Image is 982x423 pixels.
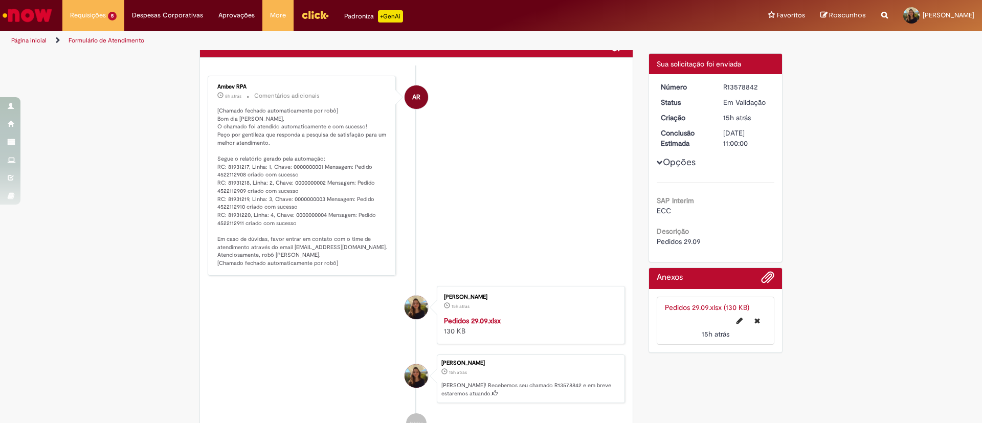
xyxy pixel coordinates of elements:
[723,113,751,122] time: 29/09/2025 18:25:41
[70,10,106,20] span: Requisições
[653,82,716,92] dt: Número
[69,36,144,44] a: Formulário de Atendimento
[657,206,671,215] span: ECC
[730,313,749,329] button: Editar nome de arquivo Pedidos 29.09.xlsx
[8,31,647,50] ul: Trilhas de página
[820,11,866,20] a: Rascunhos
[108,12,117,20] span: 5
[225,93,241,99] time: 30/09/2025 01:31:34
[441,360,619,366] div: [PERSON_NAME]
[217,107,388,268] p: [Chamado fechado automaticamente por robô] Bom dia [PERSON_NAME], O chamado foi atendido automati...
[657,227,689,236] b: Descrição
[653,97,716,107] dt: Status
[405,364,428,388] div: Lara Moccio Breim Solera
[665,303,749,312] a: Pedidos 29.09.xlsx (130 KB)
[1,5,54,26] img: ServiceNow
[923,11,974,19] span: [PERSON_NAME]
[748,313,766,329] button: Excluir Pedidos 29.09.xlsx
[723,113,751,122] span: 15h atrás
[208,41,339,50] h2: Criação de Pedido (PSS/RPO/CSC) Histórico de tíquete
[405,85,428,109] div: Ambev RPA
[449,369,467,375] time: 29/09/2025 18:25:41
[723,82,771,92] div: R13578842
[444,316,614,336] div: 130 KB
[723,113,771,123] div: 29/09/2025 18:25:41
[657,273,683,282] h2: Anexos
[225,93,241,99] span: 8h atrás
[777,10,805,20] span: Favoritos
[441,382,619,397] p: [PERSON_NAME]! Recebemos seu chamado R13578842 e em breve estaremos atuando.
[412,85,420,109] span: AR
[11,36,47,44] a: Página inicial
[657,237,701,246] span: Pedidos 29.09
[270,10,286,20] span: More
[132,10,203,20] span: Despesas Corporativas
[444,294,614,300] div: [PERSON_NAME]
[444,316,501,325] a: Pedidos 29.09.xlsx
[653,128,716,148] dt: Conclusão Estimada
[254,92,320,100] small: Comentários adicionais
[378,10,403,23] p: +GenAi
[612,39,625,52] button: Adicionar anexos
[449,369,467,375] span: 15h atrás
[657,196,694,205] b: SAP Interim
[405,296,428,319] div: Lara Moccio Breim Solera
[723,128,771,148] div: [DATE] 11:00:00
[702,329,729,339] span: 15h atrás
[761,271,774,289] button: Adicionar anexos
[208,354,625,404] li: Lara Moccio Breim Solera
[653,113,716,123] dt: Criação
[452,303,470,309] span: 15h atrás
[344,10,403,23] div: Padroniza
[452,303,470,309] time: 29/09/2025 18:25:40
[723,97,771,107] div: Em Validação
[657,59,741,69] span: Sua solicitação foi enviada
[702,329,729,339] time: 29/09/2025 18:25:40
[829,10,866,20] span: Rascunhos
[218,10,255,20] span: Aprovações
[301,7,329,23] img: click_logo_yellow_360x200.png
[217,84,388,90] div: Ambev RPA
